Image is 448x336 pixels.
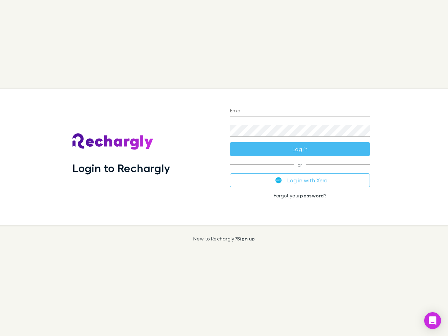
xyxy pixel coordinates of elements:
button: Log in with Xero [230,173,370,187]
p: New to Rechargly? [193,236,255,241]
p: Forgot your ? [230,193,370,198]
h1: Login to Rechargly [72,161,170,175]
img: Xero's logo [275,177,282,183]
button: Log in [230,142,370,156]
a: password [300,192,324,198]
a: Sign up [237,236,255,241]
img: Rechargly's Logo [72,133,154,150]
div: Open Intercom Messenger [424,312,441,329]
